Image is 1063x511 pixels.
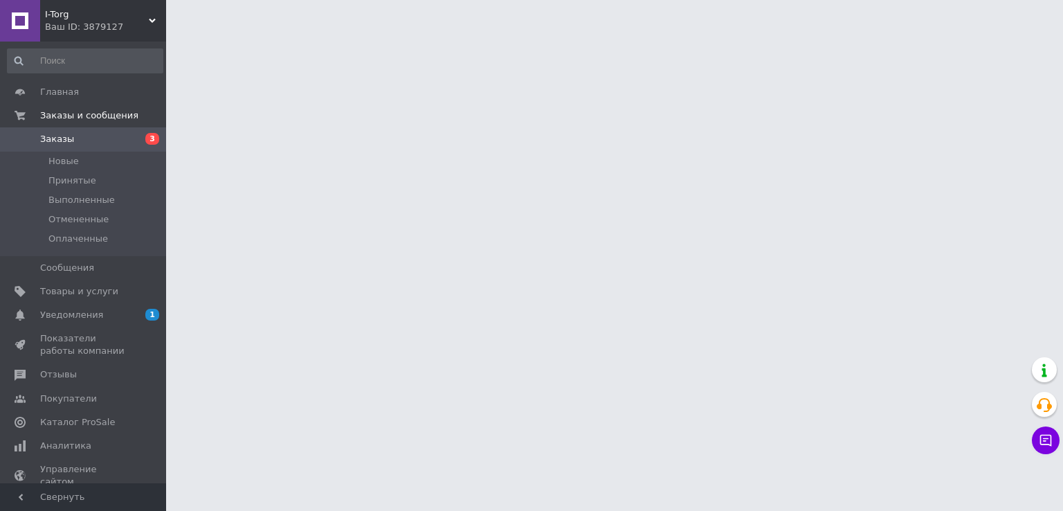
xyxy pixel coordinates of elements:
[45,8,149,21] span: I-Torg
[145,133,159,145] span: 3
[48,174,96,187] span: Принятые
[40,86,79,98] span: Главная
[145,309,159,321] span: 1
[48,155,79,168] span: Новые
[40,262,94,274] span: Сообщения
[40,109,138,122] span: Заказы и сообщения
[40,440,91,452] span: Аналитика
[7,48,163,73] input: Поиск
[40,393,97,405] span: Покупатели
[1032,427,1060,454] button: Чат с покупателем
[40,133,74,145] span: Заказы
[40,416,115,429] span: Каталог ProSale
[40,332,128,357] span: Показатели работы компании
[40,463,128,488] span: Управление сайтом
[48,233,108,245] span: Оплаченные
[45,21,166,33] div: Ваш ID: 3879127
[40,368,77,381] span: Отзывы
[48,213,109,226] span: Отмененные
[48,194,115,206] span: Выполненные
[40,309,103,321] span: Уведомления
[40,285,118,298] span: Товары и услуги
